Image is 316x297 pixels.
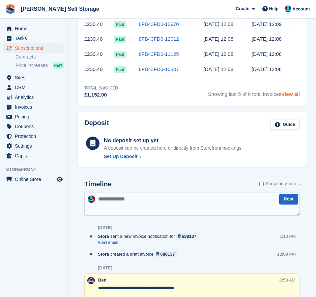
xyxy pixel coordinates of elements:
td: £230.40 [84,62,114,77]
span: Paid [114,36,126,43]
img: Dev Yildirim [285,5,291,12]
td: £230.40 [84,17,114,32]
span: Stora [98,251,109,257]
div: No deposit set up yet [104,137,243,145]
a: View email [98,240,201,246]
a: [PERSON_NAME] Self Storage [18,3,102,14]
a: Contracts [16,54,64,60]
time: 2025-04-25 11:08:28 UTC [203,66,233,72]
span: Settings [15,141,55,151]
span: Stora [98,233,109,239]
td: £230.40 [84,47,114,62]
a: menu [3,102,64,112]
a: menu [3,132,64,141]
time: 2025-07-17 11:09:27 UTC [252,21,282,27]
a: menu [3,43,64,53]
button: Post [279,194,298,205]
div: created a draft invoice [98,251,180,257]
a: menu [3,73,64,82]
h2: Timeline [84,180,112,188]
span: Invoices [15,102,55,112]
img: Dev Yildirim [88,195,95,203]
span: Account [292,6,310,12]
input: Show only notes [259,180,264,187]
a: 8FB43FD0-11125 [139,51,179,57]
a: View all [281,91,300,97]
time: 2025-06-20 11:08:28 UTC [203,36,233,42]
span: Create [236,5,249,12]
div: [DATE] [98,265,112,271]
a: menu [3,175,64,184]
time: 2025-06-19 11:08:51 UTC [252,36,282,42]
span: Analytics [15,92,55,102]
time: 2025-05-22 11:08:33 UTC [252,51,282,57]
div: Total Invoiced [84,85,118,91]
span: Online Store [15,175,55,184]
span: CRM [15,83,55,92]
span: Capital [15,151,55,160]
time: 2025-07-18 11:08:28 UTC [203,21,233,27]
div: 8:53 AM [279,277,295,283]
a: menu [3,151,64,160]
img: Ben [87,277,95,284]
span: Paid [114,66,126,73]
span: Paid [114,51,126,58]
a: menu [3,34,64,43]
span: Protection [15,132,55,141]
h2: Deposit [84,119,109,130]
div: NEW [53,62,64,69]
a: menu [3,92,64,102]
div: [DATE] [98,225,112,230]
span: Pricing [15,112,55,121]
a: menu [3,122,64,131]
img: stora-icon-8386f47178a22dfd0bd8f6a31ec36ba5ce8667c1dd55bd0f319d3a0aa187defe.svg [5,4,16,14]
div: 1:10 PM [280,233,296,239]
span: Tasks [15,34,55,43]
div: sent a new invoice notification for [98,233,201,239]
span: Price increases [16,62,48,69]
label: Show only notes [259,180,300,187]
a: menu [3,24,64,33]
a: 688137 [155,251,177,257]
span: Home [15,24,55,33]
p: A deposit can be created here or directly from Storefront bookings. [104,145,243,152]
span: Showing last 5 of 6 total invoices [208,85,300,99]
a: 8FB43FD0-12970 [139,21,179,27]
span: Storefront [6,166,67,173]
span: Sites [15,73,55,82]
a: Guide [270,119,300,130]
span: Paid [114,21,126,28]
span: Coupons [15,122,55,131]
a: Set Up Deposit [104,153,243,160]
span: Help [269,5,279,12]
a: 8FB43FD0-10307 [139,66,179,72]
div: Set Up Deposit [104,153,138,160]
a: menu [3,83,64,92]
td: £230.40 [84,32,114,47]
a: menu [3,141,64,151]
time: 2025-05-23 11:08:28 UTC [203,51,233,57]
a: Price increases NEW [16,62,64,69]
a: Preview store [56,175,64,183]
time: 2025-04-24 11:08:54 UTC [252,66,282,72]
div: 688137 [182,233,196,239]
span: Subscriptions [15,43,55,53]
div: 12:09 PM [277,251,296,257]
a: menu [3,112,64,121]
a: 8FB43FD0-12012 [139,36,179,42]
a: 688137 [176,233,198,239]
div: £1,152.00 [84,91,118,99]
div: 688137 [160,251,175,257]
span: Ben [98,277,107,283]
